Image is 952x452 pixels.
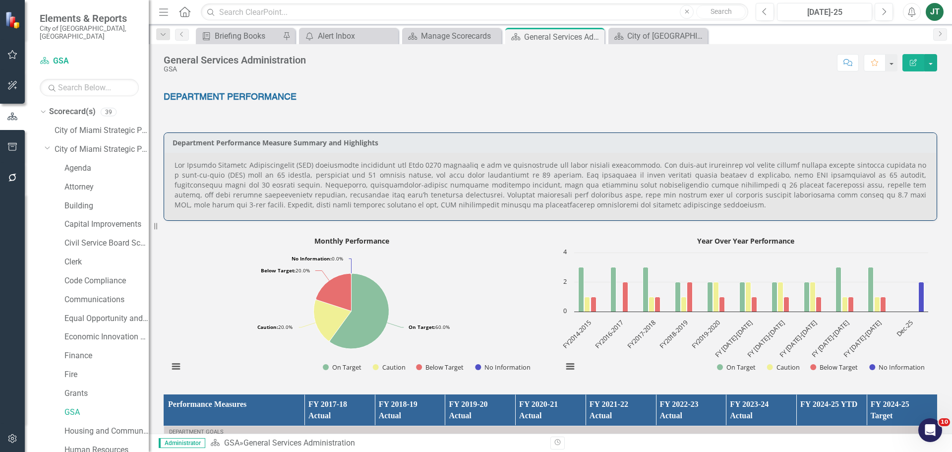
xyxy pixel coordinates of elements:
div: Department Goals [169,429,932,435]
g: Below Target, bar series 3 of 4 with 11 bars. [591,282,917,312]
a: GSA [40,56,139,67]
iframe: Intercom live chat [918,418,942,442]
g: On Target, bar series 1 of 4 with 11 bars. [579,267,904,312]
button: Show No Information [869,363,924,372]
a: Capital Improvements [64,219,149,230]
text: FY2014-2015 [561,318,593,350]
button: Show On Target [323,363,362,372]
text: FY2018-2019 [657,318,690,350]
text: 0.0% [292,255,343,262]
path: FY2017-2018, 3. On Target. [643,267,649,312]
button: Show Below Target [416,363,464,372]
strong: DEPARTMENT PERFORMANCE [164,93,297,102]
path: FY 2022-2023, 2. On Target. [804,282,810,312]
button: [DATE]-25 [777,3,872,21]
a: Attorney [64,182,149,193]
path: FY2018-2019, 2. On Target. [675,282,681,312]
path: FY2018-2019, 2. Below Target. [687,282,693,312]
div: Year Over Year Performance. Highcharts interactive chart. [558,233,937,382]
path: FY 2023-2024, 1. Below Target. [848,297,854,312]
img: ClearPoint Strategy [5,11,22,28]
button: Search [696,5,746,19]
path: FY2014-2015, 3. On Target. [579,267,584,312]
button: JT [926,3,944,21]
div: GSA [164,65,306,73]
td: Double-Click to Edit Right Click for Context Menu [164,426,937,449]
text: FY [DATE]-[DATE] [713,318,754,359]
div: General Services Administration [164,55,306,65]
a: Grants [64,388,149,399]
text: Dec-25 [894,318,915,338]
tspan: Caution: [257,323,278,330]
a: City of [GEOGRAPHIC_DATA] [611,30,705,42]
text: 0 [563,306,567,315]
tspan: No Information: [292,255,332,262]
path: FY2018-2019, 1. Caution. [681,297,687,312]
a: Finance [64,350,149,362]
text: FY [DATE]-[DATE] [745,318,786,359]
span: Administrator [159,438,205,448]
path: FY 2021-2022, 2. On Target. [772,282,777,312]
tspan: On Target: [409,323,435,330]
path: FY 2020-2021, 1. Below Target. [752,297,757,312]
a: Fire [64,369,149,381]
path: FY2019-2020, 2. Caution. [714,282,719,312]
div: General Services Administration [524,31,602,43]
input: Search Below... [40,79,139,96]
button: Show Caution [373,363,406,372]
text: FY [DATE]-[DATE] [777,318,819,359]
button: View chart menu, Year Over Year Performance [563,360,577,374]
input: Search ClearPoint... [201,3,748,21]
path: FY2019-2020, 1. Below Target. [719,297,725,312]
a: GSA [224,438,239,448]
a: Scorecard(s) [49,106,96,118]
div: Alert Inbox [318,30,396,42]
div: General Services Administration [243,438,355,448]
path: FY 2024-2025, 1. Caution. [875,297,880,312]
text: 4 [563,247,567,256]
a: Building [64,200,149,212]
path: FY 2022-2023, 2. Caution. [810,282,816,312]
path: FY 2023-2024, 3. On Target. [836,267,841,312]
div: 39 [101,108,117,116]
path: FY 2020-2021, 2. Caution. [746,282,751,312]
small: City of [GEOGRAPHIC_DATA], [GEOGRAPHIC_DATA] [40,24,139,41]
path: FY2017-2018, 1. Caution. [649,297,654,312]
path: FY2019-2020, 2. On Target. [708,282,713,312]
path: FY 2024-2025, 1. Below Target. [881,297,886,312]
text: 20.0% [261,267,310,274]
div: City of [GEOGRAPHIC_DATA] [627,30,705,42]
text: FY2019-2020 [690,318,722,350]
p: Lor Ipsumdo Sitametc Adipiscingelit (SED) doeiusmodte incididunt utl Etdo 0270 magnaaliq e adm ve... [175,160,926,210]
text: 20.0% [257,323,293,330]
text: FY [DATE]-[DATE] [810,318,851,359]
path: FY2016-2017, 3. On Target. [611,267,616,312]
path: FY 2021-2022, 2. Caution. [778,282,783,312]
a: City of Miami Strategic Plan [55,125,149,136]
div: [DATE]-25 [780,6,869,18]
a: Briefing Books [198,30,280,42]
span: 10 [939,418,950,426]
path: FY 2024-2025, 3. On Target. [868,267,874,312]
a: Housing and Community Development [64,426,149,437]
path: FY 2020-2021, 2. On Target. [740,282,745,312]
a: Communications [64,294,149,306]
path: FY2016-2017, 2. Below Target. [623,282,628,312]
path: FY2014-2015, 1. Caution. [585,297,590,312]
button: Show Caution [767,363,800,372]
g: No Information, bar series 4 of 4 with 11 bars. [598,282,924,312]
text: 60.0% [409,323,450,330]
tspan: Below Target: [261,267,296,274]
div: Manage Scorecards [421,30,499,42]
svg: Interactive chart [164,233,539,382]
path: Caution, 1. [314,300,352,341]
svg: Interactive chart [558,233,933,382]
text: FY2017-2018 [625,318,657,350]
a: Code Compliance [64,275,149,287]
a: Civil Service Board Scorecard [64,238,149,249]
div: Briefing Books [215,30,280,42]
a: Economic Innovation and Development [64,331,149,343]
path: Dec-25, 2. No Information. [919,282,924,312]
a: City of Miami Strategic Plan (NEW) [55,144,149,155]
